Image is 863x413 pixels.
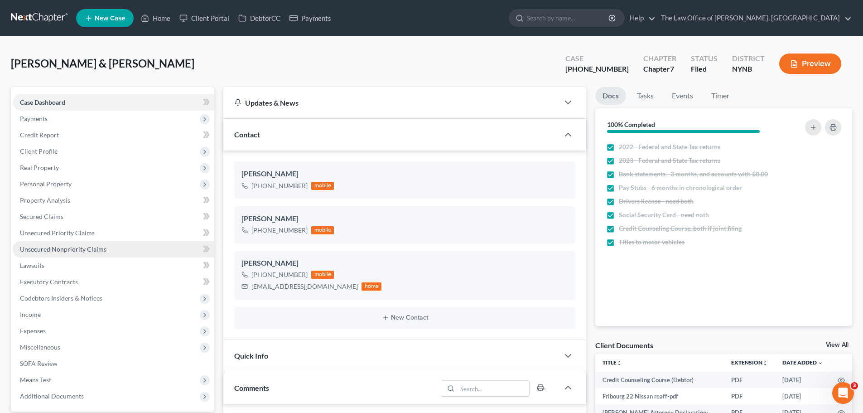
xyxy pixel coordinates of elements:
[782,359,823,366] a: Date Added expand_more
[241,169,568,180] div: [PERSON_NAME]
[285,10,336,26] a: Payments
[595,87,626,105] a: Docs
[20,327,46,335] span: Expenses
[565,64,629,74] div: [PHONE_NUMBER]
[20,245,106,253] span: Unsecured Nonpriority Claims
[832,382,854,404] iframe: Intercom live chat
[251,270,308,279] div: [PHONE_NUMBER]
[851,382,858,389] span: 3
[20,311,41,318] span: Income
[595,372,724,388] td: Credit Counseling Course (Debtor)
[95,15,125,22] span: New Case
[595,388,724,404] td: Fribourg 22 Nissan reaff-pdf
[241,314,568,321] button: New Contact
[13,241,214,258] a: Unsecured Nonpriority Claims
[251,282,358,291] div: [EMAIL_ADDRESS][DOMAIN_NAME]
[732,53,765,64] div: District
[20,115,48,122] span: Payments
[20,262,44,269] span: Lawsuits
[619,224,742,233] span: Credit Counseling Course, both if joint filing
[20,278,78,286] span: Executory Contracts
[136,10,175,26] a: Home
[619,156,720,165] span: 2023 - Federal and State Tax returns
[630,87,661,105] a: Tasks
[20,392,84,400] span: Additional Documents
[175,10,234,26] a: Client Portal
[311,226,334,234] div: mobile
[527,10,610,26] input: Search by name...
[20,131,59,139] span: Credit Report
[241,258,568,269] div: [PERSON_NAME]
[779,53,841,74] button: Preview
[13,355,214,372] a: SOFA Review
[762,360,768,366] i: unfold_more
[234,98,548,107] div: Updates & News
[732,64,765,74] div: NYNB
[458,381,530,396] input: Search...
[20,180,72,188] span: Personal Property
[619,170,768,179] span: Bank statements - 3 months, and accounts with $0.00
[13,274,214,290] a: Executory Contracts
[20,294,102,302] span: Codebtors Insiders & Notices
[643,64,676,74] div: Chapter
[234,351,268,360] span: Quick Info
[617,360,622,366] i: unfold_more
[691,64,718,74] div: Filed
[691,53,718,64] div: Status
[603,359,622,366] a: Titleunfold_more
[724,372,775,388] td: PDF
[13,209,214,225] a: Secured Claims
[724,388,775,404] td: PDF
[234,384,269,392] span: Comments
[619,210,709,219] span: Social Security Card - need noth
[20,229,95,237] span: Unsecured Priority Claims
[619,197,694,206] span: Drivers license - need both
[565,53,629,64] div: Case
[362,282,381,291] div: home
[775,372,830,388] td: [DATE]
[13,127,214,143] a: Credit Report
[251,226,308,235] div: [PHONE_NUMBER]
[20,360,58,367] span: SOFA Review
[20,343,60,351] span: Miscellaneous
[20,164,59,171] span: Real Property
[670,64,674,73] span: 7
[595,340,653,350] div: Client Documents
[656,10,852,26] a: The Law Office of [PERSON_NAME], [GEOGRAPHIC_DATA]
[818,360,823,366] i: expand_more
[826,342,849,348] a: View All
[643,53,676,64] div: Chapter
[13,94,214,111] a: Case Dashboard
[619,142,720,151] span: 2022 - Federal and State Tax returns
[241,214,568,224] div: [PERSON_NAME]
[20,98,65,106] span: Case Dashboard
[607,121,655,128] strong: 100% Completed
[13,225,214,241] a: Unsecured Priority Claims
[625,10,656,26] a: Help
[619,183,742,192] span: Pay Stubs - 6 months in chronological order
[20,196,70,204] span: Property Analysis
[234,10,285,26] a: DebtorCC
[20,213,63,220] span: Secured Claims
[234,130,260,139] span: Contact
[619,238,685,247] span: Titles to motor vehicles
[13,192,214,209] a: Property Analysis
[251,181,308,190] div: [PHONE_NUMBER]
[775,388,830,404] td: [DATE]
[704,87,737,105] a: Timer
[20,147,58,155] span: Client Profile
[311,182,334,190] div: mobile
[20,376,51,384] span: Means Test
[311,271,334,279] div: mobile
[731,359,768,366] a: Extensionunfold_more
[11,57,194,70] span: [PERSON_NAME] & [PERSON_NAME]
[665,87,700,105] a: Events
[13,258,214,274] a: Lawsuits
